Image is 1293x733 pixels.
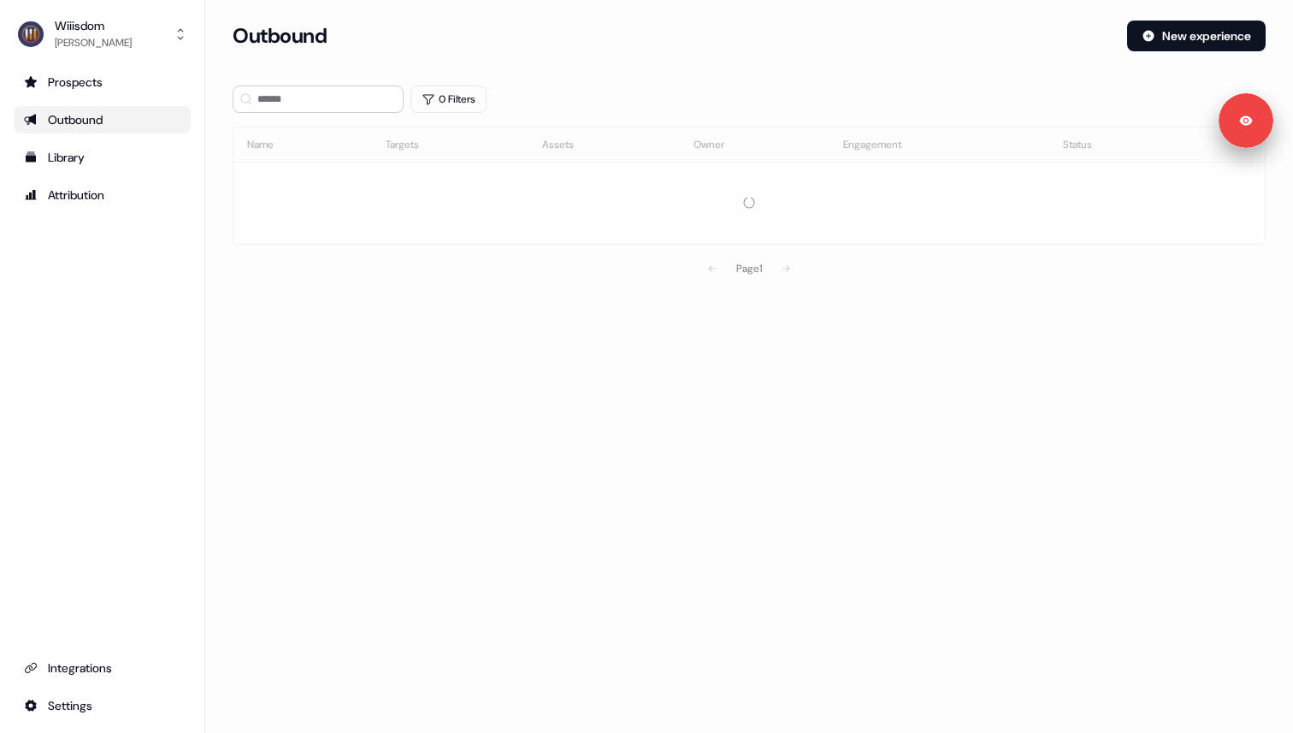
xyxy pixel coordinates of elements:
[14,68,191,96] a: Go to prospects
[14,181,191,209] a: Go to attribution
[24,74,180,91] div: Prospects
[14,692,191,719] a: Go to integrations
[14,144,191,171] a: Go to templates
[55,17,132,34] div: Wiiisdom
[55,34,132,51] div: [PERSON_NAME]
[24,186,180,204] div: Attribution
[24,659,180,677] div: Integrations
[14,14,191,55] button: Wiiisdom[PERSON_NAME]
[24,697,180,714] div: Settings
[14,106,191,133] a: Go to outbound experience
[14,654,191,682] a: Go to integrations
[24,149,180,166] div: Library
[233,23,327,49] h3: Outbound
[410,86,487,113] button: 0 Filters
[1127,21,1266,51] button: New experience
[24,111,180,128] div: Outbound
